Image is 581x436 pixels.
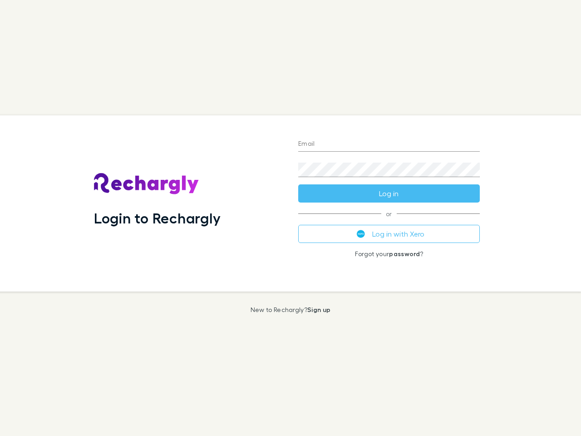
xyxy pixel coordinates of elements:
p: New to Rechargly? [251,306,331,313]
img: Rechargly's Logo [94,173,199,195]
button: Log in with Xero [298,225,480,243]
a: Sign up [307,306,330,313]
button: Log in [298,184,480,203]
h1: Login to Rechargly [94,209,221,227]
p: Forgot your ? [298,250,480,258]
a: password [389,250,420,258]
span: or [298,213,480,214]
img: Xero's logo [357,230,365,238]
